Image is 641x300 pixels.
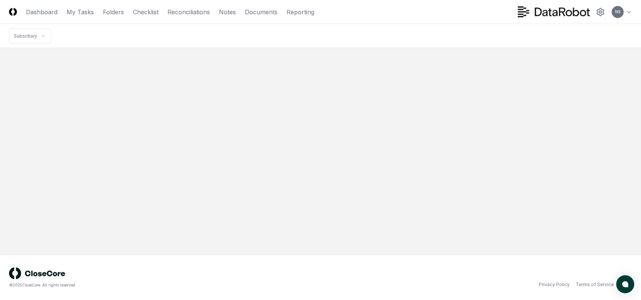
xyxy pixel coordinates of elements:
a: Dashboard [26,8,57,17]
a: My Tasks [66,8,94,17]
a: Folders [103,8,124,17]
img: logo [9,267,65,279]
a: Terms of Service [576,281,614,288]
button: NS [611,5,624,19]
a: Checklist [133,8,158,17]
img: Logo [9,8,17,16]
div: Subsidiary [14,33,37,39]
a: Notes [219,8,236,17]
img: DataRobot logo [518,6,590,17]
div: © 2025 CloseCore. All rights reserved. [9,282,321,288]
button: atlas-launcher [616,275,634,293]
a: Reporting [287,8,314,17]
a: Privacy Policy [539,281,570,288]
nav: breadcrumb [9,29,51,44]
a: Documents [245,8,278,17]
span: NS [615,9,620,15]
a: Reconciliations [167,8,210,17]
